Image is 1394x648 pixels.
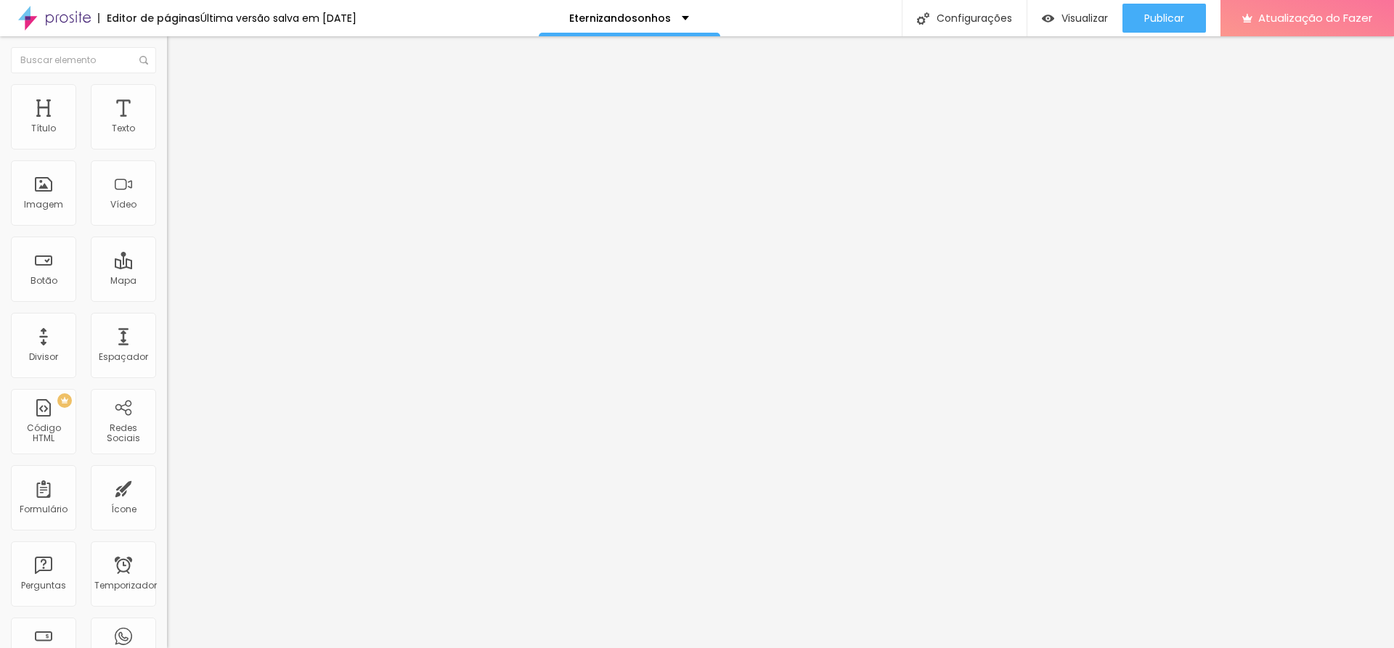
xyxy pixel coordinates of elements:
[167,36,1394,648] iframe: Editor
[21,579,66,591] font: Perguntas
[1061,11,1108,25] font: Visualizar
[139,56,148,65] img: Ícone
[1122,4,1206,33] button: Publicar
[27,422,61,444] font: Código HTML
[1258,10,1372,25] font: Atualização do Fazer
[917,12,929,25] img: Ícone
[111,503,136,515] font: Ícone
[20,503,68,515] font: Formulário
[30,274,57,287] font: Botão
[107,11,200,25] font: Editor de páginas
[94,579,157,591] font: Temporizador
[200,11,356,25] font: Última versão salva em [DATE]
[1144,11,1184,25] font: Publicar
[29,350,58,363] font: Divisor
[99,350,148,363] font: Espaçador
[11,47,156,73] input: Buscar elemento
[31,122,56,134] font: Título
[112,122,135,134] font: Texto
[24,198,63,210] font: Imagem
[1042,12,1054,25] img: view-1.svg
[107,422,140,444] font: Redes Sociais
[569,11,671,25] font: Eternizandosonhos
[110,274,136,287] font: Mapa
[110,198,136,210] font: Vídeo
[1027,4,1122,33] button: Visualizar
[937,11,1012,25] font: Configurações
